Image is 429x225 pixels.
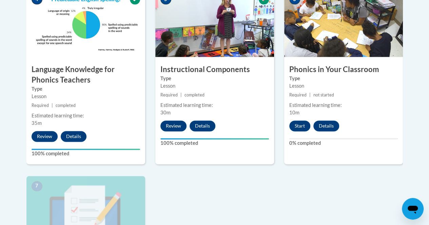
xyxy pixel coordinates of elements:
label: Type [160,75,269,82]
button: Review [160,120,187,131]
span: | [309,92,311,97]
div: Your progress [32,149,140,150]
div: Your progress [160,138,269,139]
h3: Language Knowledge for Phonics Teachers [26,64,145,85]
span: not started [313,92,334,97]
span: Required [160,92,178,97]
button: Details [190,120,215,131]
label: 100% completed [160,139,269,147]
div: Estimated learning time: [32,112,140,119]
span: | [52,103,53,108]
span: Required [289,92,307,97]
span: Required [32,103,49,108]
iframe: Button to launch messaging window [402,198,424,220]
div: Estimated learning time: [289,102,398,109]
div: Lesson [32,93,140,100]
button: Review [32,131,58,142]
div: Lesson [160,82,269,90]
label: Type [32,85,140,93]
h3: Instructional Components [155,64,274,75]
span: 7 [32,181,42,191]
label: 0% completed [289,139,398,147]
span: 10m [289,110,299,115]
div: Lesson [289,82,398,90]
label: 100% completed [32,150,140,157]
div: Estimated learning time: [160,102,269,109]
button: Details [61,131,86,142]
h3: Phonics in Your Classroom [284,64,403,75]
label: Type [289,75,398,82]
span: | [180,92,182,97]
span: 30m [160,110,171,115]
span: completed [56,103,76,108]
button: Details [313,120,339,131]
span: completed [184,92,204,97]
span: 35m [32,120,42,126]
button: Start [289,120,310,131]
